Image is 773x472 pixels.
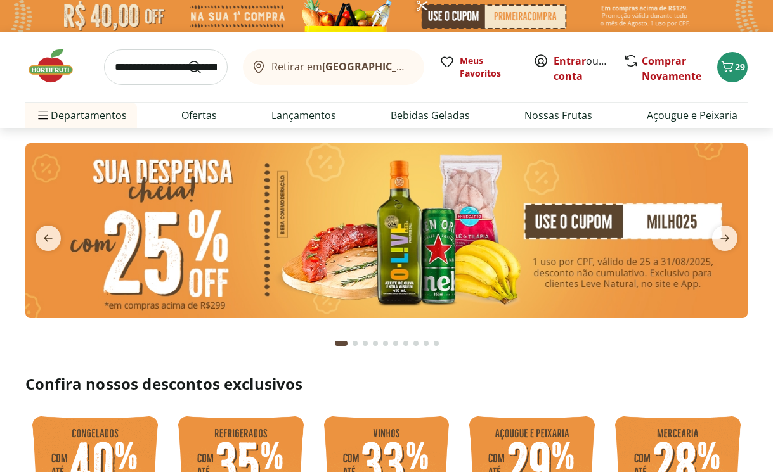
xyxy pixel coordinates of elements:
[421,328,431,359] button: Go to page 9 from fs-carousel
[350,328,360,359] button: Go to page 2 from fs-carousel
[642,54,701,83] a: Comprar Novamente
[25,374,748,394] h2: Confira nossos descontos exclusivos
[322,60,536,73] b: [GEOGRAPHIC_DATA]/[GEOGRAPHIC_DATA]
[647,108,737,123] a: Açougue e Peixaria
[332,328,350,359] button: Current page from fs-carousel
[360,328,370,359] button: Go to page 3 from fs-carousel
[554,54,623,83] a: Criar conta
[391,108,470,123] a: Bebidas Geladas
[554,53,610,84] span: ou
[717,52,748,82] button: Carrinho
[370,328,380,359] button: Go to page 4 from fs-carousel
[380,328,391,359] button: Go to page 5 from fs-carousel
[735,61,745,73] span: 29
[36,100,51,131] button: Menu
[391,328,401,359] button: Go to page 6 from fs-carousel
[104,49,228,85] input: search
[460,54,518,80] span: Meus Favoritos
[271,108,336,123] a: Lançamentos
[702,226,748,251] button: next
[243,49,424,85] button: Retirar em[GEOGRAPHIC_DATA]/[GEOGRAPHIC_DATA]
[181,108,217,123] a: Ofertas
[439,54,518,80] a: Meus Favoritos
[25,143,748,318] img: cupom
[36,100,127,131] span: Departamentos
[524,108,592,123] a: Nossas Frutas
[271,61,412,72] span: Retirar em
[25,47,89,85] img: Hortifruti
[25,226,71,251] button: previous
[401,328,411,359] button: Go to page 7 from fs-carousel
[554,54,586,68] a: Entrar
[411,328,421,359] button: Go to page 8 from fs-carousel
[431,328,441,359] button: Go to page 10 from fs-carousel
[187,60,218,75] button: Submit Search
